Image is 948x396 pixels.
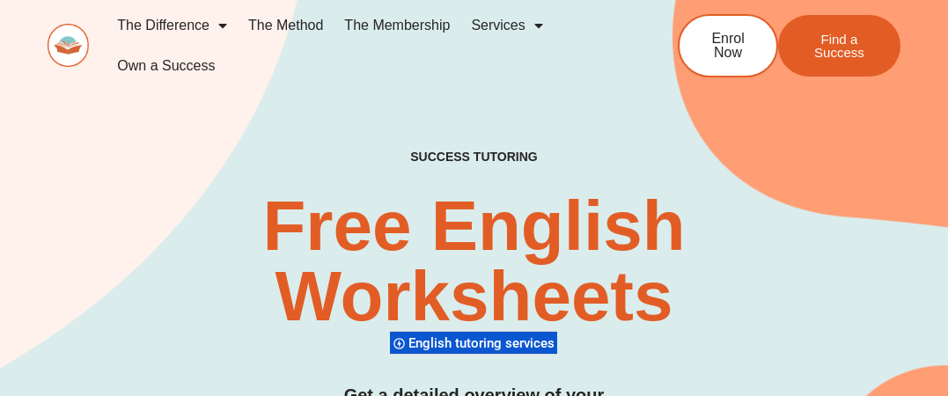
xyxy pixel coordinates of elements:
[678,14,778,77] a: Enrol Now
[107,5,628,86] nav: Menu
[460,5,553,46] a: Services
[778,15,900,77] a: Find a Success
[334,5,460,46] a: The Membership
[193,191,756,332] h2: Free English Worksheets​
[408,335,560,351] span: English tutoring services
[805,33,874,59] span: Find a Success
[238,5,334,46] a: The Method
[107,46,225,86] a: Own a Success
[390,331,557,355] div: English tutoring services
[706,32,750,60] span: Enrol Now
[107,5,238,46] a: The Difference
[348,150,600,165] h4: SUCCESS TUTORING​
